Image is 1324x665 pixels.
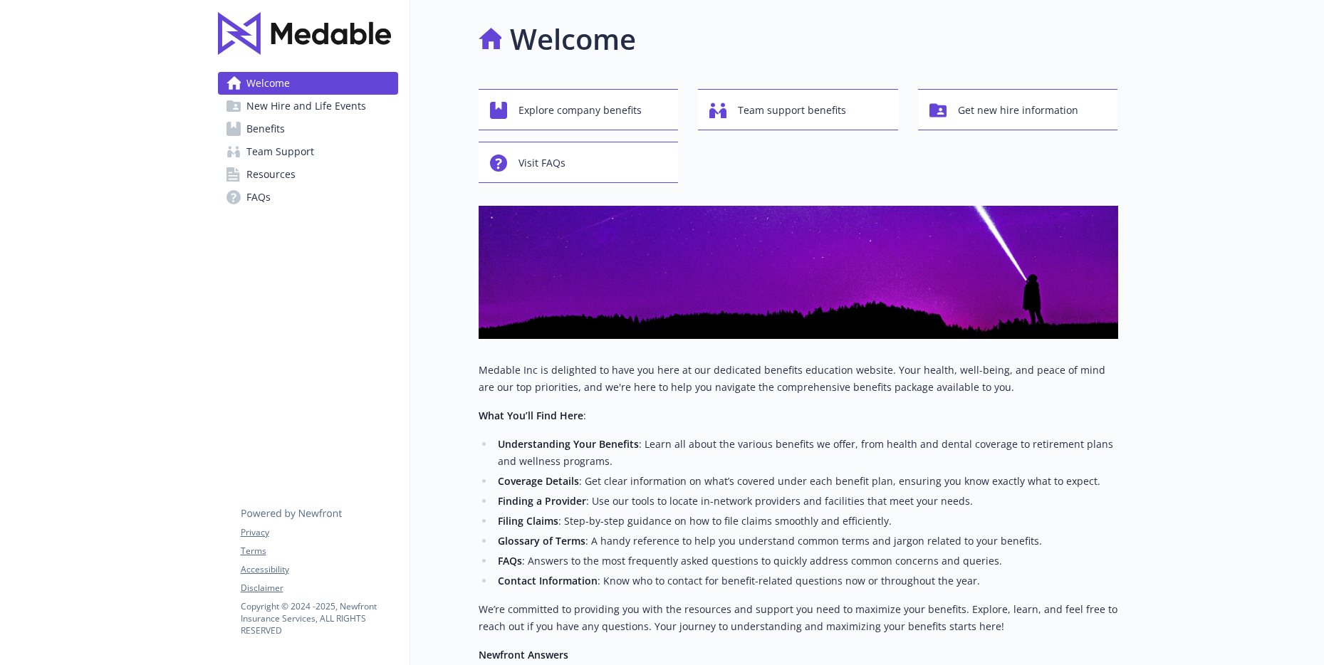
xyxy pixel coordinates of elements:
a: Resources [218,163,398,186]
h1: Welcome [510,18,636,61]
button: Team support benefits [698,89,898,130]
a: FAQs [218,186,398,209]
li: : Learn all about the various benefits we offer, from health and dental coverage to retirement pl... [494,436,1118,470]
li: : Get clear information on what’s covered under each benefit plan, ensuring you know exactly what... [494,473,1118,490]
img: overview page banner [479,206,1118,339]
span: FAQs [246,186,271,209]
strong: Contact Information [498,574,598,587]
li: : Answers to the most frequently asked questions to quickly address common concerns and queries. [494,553,1118,570]
strong: Newfront Answers [479,648,568,661]
a: Welcome [218,72,398,95]
a: Privacy [241,526,397,539]
span: Welcome [246,72,290,95]
p: We’re committed to providing you with the resources and support you need to maximize your benefit... [479,601,1118,635]
p: : [479,407,1118,424]
button: Get new hire information [918,89,1118,130]
span: Team support benefits [738,97,846,124]
strong: Coverage Details [498,474,579,488]
a: New Hire and Life Events [218,95,398,117]
li: : Use our tools to locate in-network providers and facilities that meet your needs. [494,493,1118,510]
a: Benefits [218,117,398,140]
li: : Know who to contact for benefit-related questions now or throughout the year. [494,572,1118,590]
li: : Step-by-step guidance on how to file claims smoothly and efficiently. [494,513,1118,530]
strong: Filing Claims [498,514,558,528]
button: Visit FAQs [479,142,679,183]
span: Resources [246,163,296,186]
span: New Hire and Life Events [246,95,366,117]
p: Medable Inc is delighted to have you here at our dedicated benefits education website. Your healt... [479,362,1118,396]
button: Explore company benefits [479,89,679,130]
span: Explore company benefits [518,97,642,124]
strong: Finding a Provider [498,494,586,508]
span: Visit FAQs [518,150,565,177]
p: Copyright © 2024 - 2025 , Newfront Insurance Services, ALL RIGHTS RESERVED [241,600,397,637]
strong: Understanding Your Benefits [498,437,639,451]
strong: What You’ll Find Here [479,409,583,422]
a: Accessibility [241,563,397,576]
span: Benefits [246,117,285,140]
li: : A handy reference to help you understand common terms and jargon related to your benefits. [494,533,1118,550]
span: Get new hire information [958,97,1078,124]
a: Terms [241,545,397,557]
a: Disclaimer [241,582,397,595]
strong: Glossary of Terms [498,534,585,548]
span: Team Support [246,140,314,163]
strong: FAQs [498,554,522,567]
a: Team Support [218,140,398,163]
